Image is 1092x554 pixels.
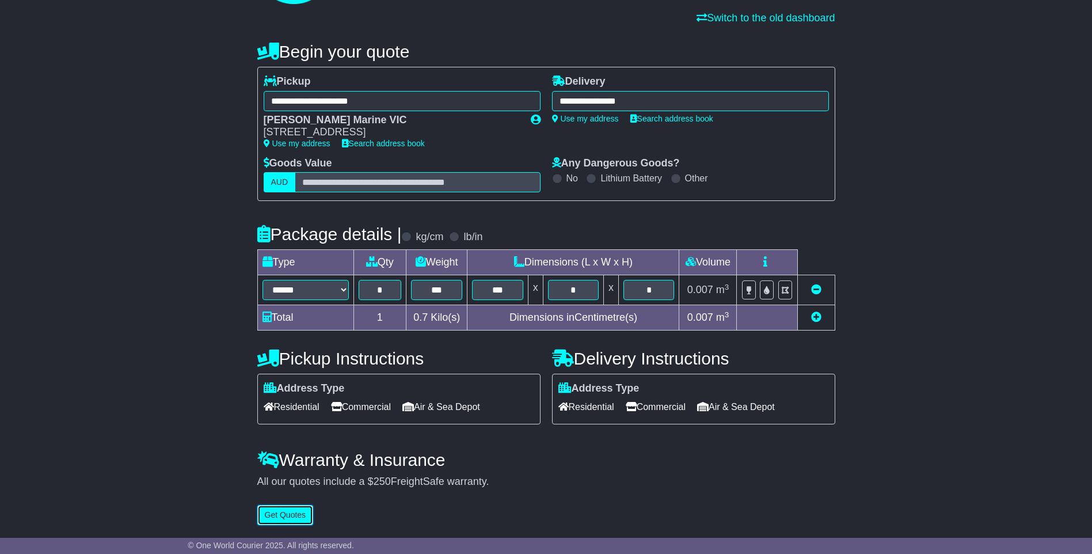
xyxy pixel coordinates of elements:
[264,172,296,192] label: AUD
[353,305,406,331] td: 1
[402,398,480,416] span: Air & Sea Depot
[406,305,467,331] td: Kilo(s)
[257,305,353,331] td: Total
[528,275,543,305] td: x
[188,541,354,550] span: © One World Courier 2025. All rights reserved.
[257,42,835,61] h4: Begin your quote
[342,139,425,148] a: Search address book
[697,398,775,416] span: Air & Sea Depot
[725,310,729,319] sup: 3
[604,275,619,305] td: x
[257,349,541,368] h4: Pickup Instructions
[264,157,332,170] label: Goods Value
[264,398,319,416] span: Residential
[566,173,578,184] label: No
[685,173,708,184] label: Other
[257,225,402,244] h4: Package details |
[467,305,679,331] td: Dimensions in Centimetre(s)
[552,157,680,170] label: Any Dangerous Goods?
[257,250,353,275] td: Type
[331,398,391,416] span: Commercial
[463,231,482,244] label: lb/in
[264,382,345,395] label: Address Type
[416,231,443,244] label: kg/cm
[716,284,729,295] span: m
[811,312,821,323] a: Add new item
[264,114,519,127] div: [PERSON_NAME] Marine VIC
[716,312,729,323] span: m
[552,75,606,88] label: Delivery
[687,312,713,323] span: 0.007
[374,476,391,487] span: 250
[552,349,835,368] h4: Delivery Instructions
[406,250,467,275] td: Weight
[630,114,713,123] a: Search address book
[600,173,662,184] label: Lithium Battery
[264,126,519,139] div: [STREET_ADDRESS]
[558,382,640,395] label: Address Type
[353,250,406,275] td: Qty
[626,398,686,416] span: Commercial
[257,505,314,525] button: Get Quotes
[679,250,737,275] td: Volume
[697,12,835,24] a: Switch to the old dashboard
[811,284,821,295] a: Remove this item
[467,250,679,275] td: Dimensions (L x W x H)
[413,312,428,323] span: 0.7
[725,283,729,291] sup: 3
[264,139,330,148] a: Use my address
[558,398,614,416] span: Residential
[257,476,835,488] div: All our quotes include a $ FreightSafe warranty.
[264,75,311,88] label: Pickup
[687,284,713,295] span: 0.007
[552,114,619,123] a: Use my address
[257,450,835,469] h4: Warranty & Insurance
